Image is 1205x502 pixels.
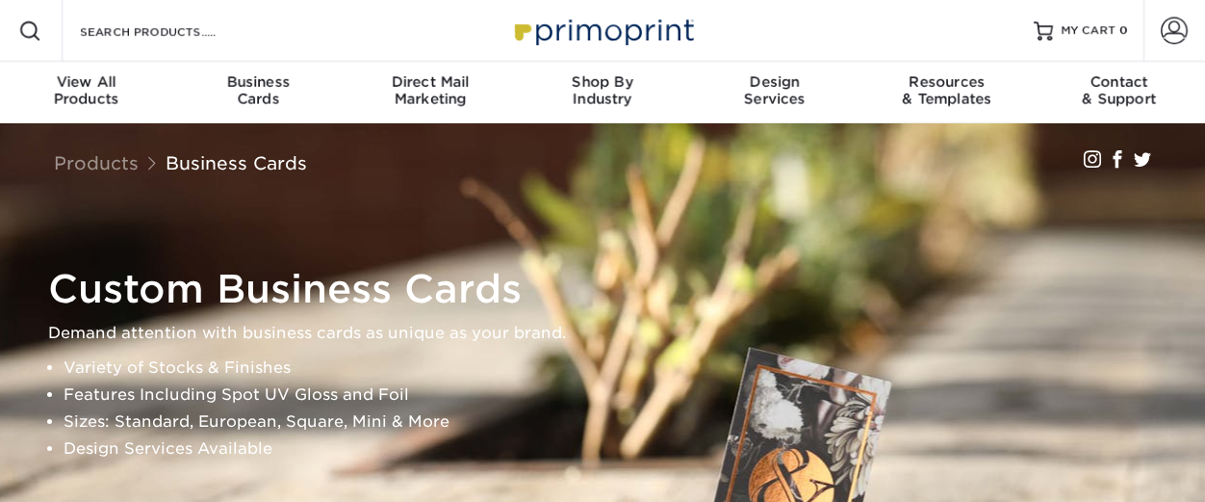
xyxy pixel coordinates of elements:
[64,409,1174,436] li: Sizes: Standard, European, Square, Mini & More
[1033,73,1205,91] span: Contact
[1033,73,1205,108] div: & Support
[172,73,345,91] span: Business
[1061,23,1115,40] span: MY CART
[64,436,1174,462] li: Design Services Available
[64,382,1174,409] li: Features Including Spot UV Gloss and Foil
[860,73,1033,91] span: Resources
[688,73,860,108] div: Services
[860,73,1033,108] div: & Templates
[166,152,307,173] a: Business Cards
[517,73,689,91] span: Shop By
[48,320,1174,347] p: Demand attention with business cards as unique as your brand.
[345,73,517,108] div: Marketing
[48,266,1174,312] h1: Custom Business Cards
[860,62,1033,123] a: Resources& Templates
[345,73,517,91] span: Direct Mail
[506,10,699,51] img: Primoprint
[172,73,345,108] div: Cards
[172,62,345,123] a: BusinessCards
[1033,62,1205,123] a: Contact& Support
[517,62,689,123] a: Shop ByIndustry
[688,62,860,123] a: DesignServices
[345,62,517,123] a: Direct MailMarketing
[1119,24,1128,38] span: 0
[517,73,689,108] div: Industry
[78,19,266,42] input: SEARCH PRODUCTS.....
[64,355,1174,382] li: Variety of Stocks & Finishes
[688,73,860,91] span: Design
[54,152,139,173] a: Products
